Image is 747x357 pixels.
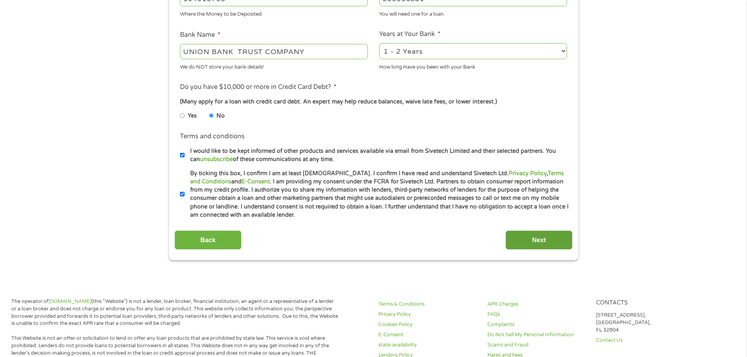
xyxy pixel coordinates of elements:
[188,112,197,120] label: Yes
[378,341,478,349] a: state-availability
[190,170,564,185] a: Terms and Conditions
[180,83,336,91] label: Do you have $10,000 or more in Credit Card Debt?
[180,132,245,141] label: Terms and conditions
[596,337,696,344] a: Contact Us
[487,341,587,349] a: Scams and Fraud
[11,298,338,328] p: The operator of (this “Website”) is not a lender, loan broker, financial institution, an agent or...
[378,321,478,328] a: Cookies Policy
[379,8,567,18] div: You will need one for a loan.
[596,299,696,307] h4: Contacts
[174,230,242,250] input: Back
[487,301,587,308] a: APR Charges
[379,60,567,71] div: How long Have you been with your Bank
[487,331,587,339] a: Do Not Sell My Personal Information
[180,31,220,39] label: Bank Name
[180,60,368,71] div: We do NOT store your bank details!
[378,331,478,339] a: E-Consent
[185,169,569,219] label: By ticking this box, I confirm I am at least [DEMOGRAPHIC_DATA]. I confirm I have read and unders...
[185,147,569,164] label: I would like to be kept informed of other products and services available via email from Sivetech...
[216,112,225,120] label: No
[487,311,587,318] a: FAQs
[200,156,233,163] a: unsubscribe
[596,312,696,334] p: [STREET_ADDRESS], [GEOGRAPHIC_DATA], FL 32804.
[180,98,567,106] div: (Many apply for a loan with credit card debt. An expert may help reduce balances, waive late fees...
[509,170,547,177] a: Privacy Policy
[242,178,270,185] a: E-Consent
[49,298,91,304] a: [DOMAIN_NAME]
[180,8,368,18] div: Where the Money to be Deposited
[505,230,573,250] input: Next
[378,311,478,318] a: Privacy Policy
[378,301,478,308] a: Terms & Conditions
[379,30,440,38] label: Years at Your Bank
[487,321,587,328] a: Complaints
